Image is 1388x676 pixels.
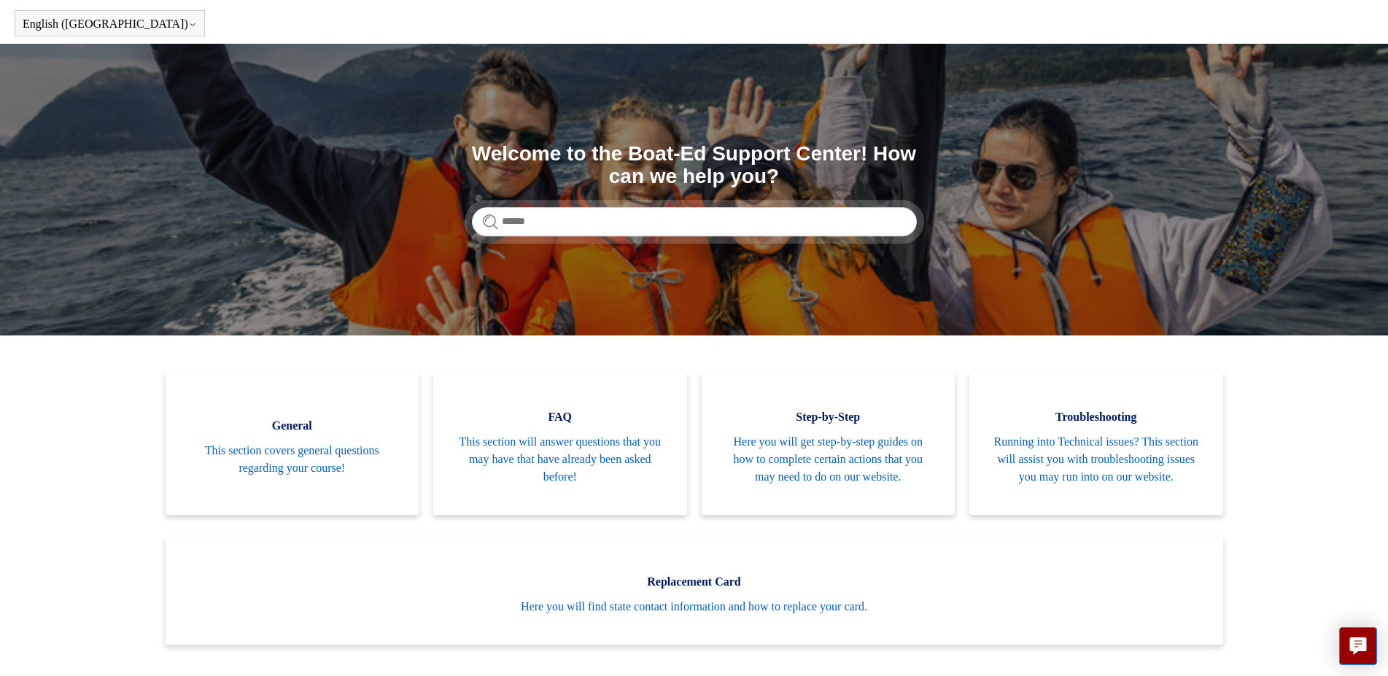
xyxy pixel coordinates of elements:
[23,18,197,31] button: English ([GEOGRAPHIC_DATA])
[724,408,934,426] span: Step-by-Step
[969,372,1223,515] a: Troubleshooting Running into Technical issues? This section will assist you with troubleshooting ...
[991,408,1201,426] span: Troubleshooting
[991,433,1201,486] span: Running into Technical issues? This section will assist you with troubleshooting issues you may r...
[187,598,1201,615] span: Here you will find state contact information and how to replace your card.
[166,537,1223,645] a: Replacement Card Here you will find state contact information and how to replace your card.
[166,372,419,515] a: General This section covers general questions regarding your course!
[187,417,398,435] span: General
[187,442,398,477] span: This section covers general questions regarding your course!
[455,408,665,426] span: FAQ
[455,433,665,486] span: This section will answer questions that you may have that have already been asked before!
[702,372,955,515] a: Step-by-Step Here you will get step-by-step guides on how to complete certain actions that you ma...
[724,433,934,486] span: Here you will get step-by-step guides on how to complete certain actions that you may need to do ...
[187,573,1201,591] span: Replacement Card
[1339,627,1377,665] button: Live chat
[472,143,917,188] h1: Welcome to the Boat-Ed Support Center! How can we help you?
[472,207,917,236] input: Search
[433,372,687,515] a: FAQ This section will answer questions that you may have that have already been asked before!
